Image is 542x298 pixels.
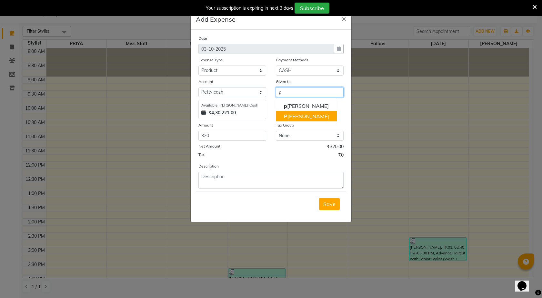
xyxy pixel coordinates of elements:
[323,201,336,207] span: Save
[196,15,236,24] h5: Add Expense
[342,14,346,23] span: ×
[198,143,220,149] label: Net Amount
[206,5,293,12] div: Your subscription is expiring in next 3 days
[198,79,213,85] label: Account
[319,198,340,210] button: Save
[276,57,308,63] label: Payment Methods
[338,152,344,160] span: ₹0
[284,113,329,119] ngb-highlight: [PERSON_NAME]
[336,9,351,27] button: Close
[201,103,263,108] div: Available [PERSON_NAME] Cash
[295,3,329,14] button: Subscribe
[276,79,291,85] label: Given to
[327,143,344,152] span: ₹320.00
[276,122,294,128] label: Tax Group
[284,113,287,119] span: P
[198,152,205,158] label: Tax
[198,57,223,63] label: Expense Type
[198,36,207,41] label: Date
[276,87,344,97] input: Given to
[284,103,329,109] ngb-highlight: [PERSON_NAME]
[515,272,536,292] iframe: chat widget
[198,163,219,169] label: Description
[198,122,213,128] label: Amount
[284,103,287,109] span: p
[198,131,266,141] input: Amount
[208,109,236,116] strong: ₹4,30,221.00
